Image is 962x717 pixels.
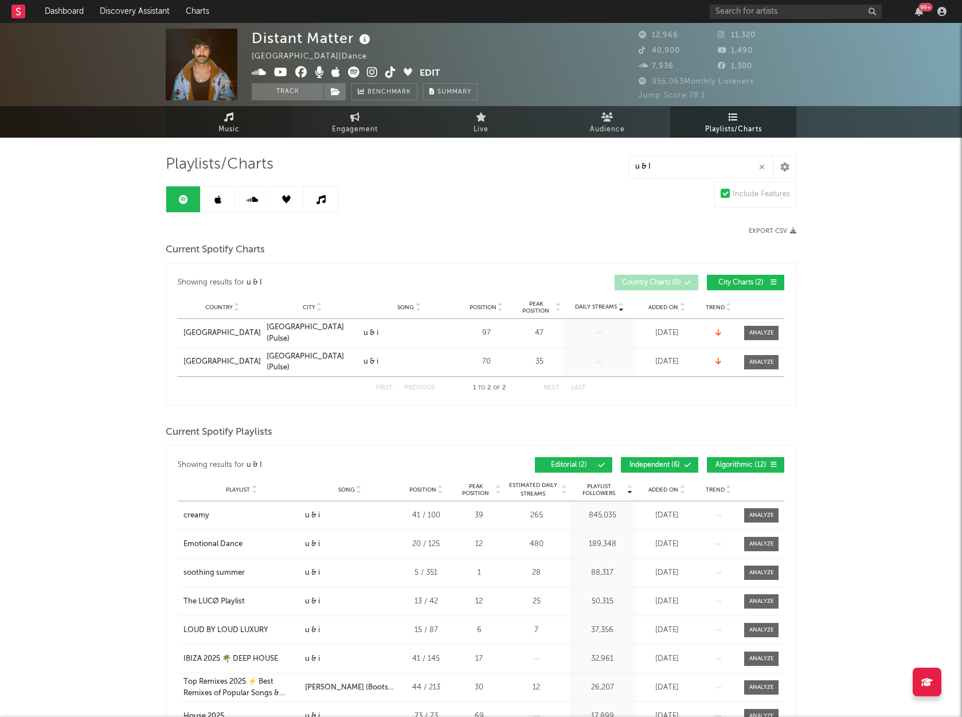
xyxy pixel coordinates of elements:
a: u & i [363,356,455,368]
div: [DATE] [638,356,695,368]
div: 70 [460,356,512,368]
div: 12 [506,682,566,693]
button: Independent(6) [621,457,698,473]
span: Benchmark [367,85,411,99]
div: u & I [247,458,262,472]
div: u & i [363,328,378,339]
div: u & i [305,539,320,550]
div: Showing results for [178,457,481,473]
span: City Charts ( 2 ) [714,279,767,286]
div: 37,356 [572,625,632,636]
div: Showing results for [178,275,481,290]
div: [DATE] [638,328,695,339]
div: 44 / 213 [400,682,452,693]
div: 35 [518,356,561,368]
div: 47 [518,328,561,339]
button: Editorial(2) [535,457,612,473]
span: 11,320 [718,32,756,39]
div: [DATE] [638,567,695,579]
div: [DATE] [638,625,695,636]
span: Trend [706,486,725,493]
span: Audience [590,123,625,137]
a: Live [418,106,544,138]
a: u & i [363,328,455,339]
span: Country [205,304,233,311]
div: 39 [457,510,500,521]
input: Search Playlists/Charts [629,155,772,178]
a: [GEOGRAPHIC_DATA] (Pulse) [267,351,358,373]
button: Edit [420,67,440,81]
button: Next [543,385,560,391]
span: Daily Streams [575,303,617,311]
span: 1,490 [718,47,753,54]
div: u & i [305,625,320,636]
span: Jump Score: 78.1 [639,92,705,99]
a: [GEOGRAPHIC_DATA] [183,356,261,368]
div: u & I [247,276,262,290]
span: Music [218,123,240,137]
div: 12 [457,596,500,607]
div: [DATE] [638,682,695,693]
a: LOUD BY LOUD LUXURY [183,625,299,636]
button: Export CSV [749,228,796,235]
div: 30 [457,682,500,693]
div: 25 [506,596,566,607]
div: 50,315 [572,596,632,607]
a: Playlists/Charts [670,106,796,138]
span: Trend [706,304,725,311]
button: Last [571,385,586,391]
span: Peak Position [518,301,554,314]
div: 17 [457,653,500,665]
a: Audience [544,106,670,138]
div: 13 / 42 [400,596,452,607]
span: Live [474,123,488,137]
button: City Charts(2) [707,275,784,290]
span: Playlist Followers [572,483,625,497]
span: Added On [648,304,678,311]
span: Current Spotify Charts [166,243,265,257]
div: [GEOGRAPHIC_DATA] | Dance [252,50,380,64]
div: u & i [305,510,320,521]
div: [DATE] [638,653,695,665]
button: Summary [423,83,478,100]
div: 480 [506,539,566,550]
input: Search for artists [710,5,882,19]
div: Emotional Dance [183,539,243,550]
div: 88,317 [572,567,632,579]
span: 7,936 [639,63,674,70]
span: Playlist [226,486,250,493]
div: 99 + [918,3,933,11]
a: The LUCØ Playlist [183,596,299,607]
button: 99+ [915,7,923,16]
div: u & i [305,596,320,607]
a: Engagement [292,106,418,138]
div: 41 / 100 [400,510,452,521]
span: Country Charts ( 0 ) [622,279,681,286]
a: soothing summer [183,567,299,579]
div: 6 [457,625,500,636]
button: First [376,385,393,391]
button: Algorithmic(12) [707,457,784,473]
div: Include Features [733,188,790,201]
span: Song [338,486,355,493]
button: Country Charts(0) [615,275,698,290]
span: Position [409,486,436,493]
span: Estimated Daily Streams [506,481,560,498]
a: Benchmark [351,83,417,100]
span: 956,063 Monthly Listeners [639,78,754,85]
span: City [303,304,315,311]
a: [GEOGRAPHIC_DATA] (Pulse) [267,322,358,344]
div: 265 [506,510,566,521]
div: 26,207 [572,682,632,693]
span: to [478,385,485,391]
div: 7 [506,625,566,636]
div: IBIZA 2025 🌴 DEEP HOUSE [183,653,278,665]
span: Current Spotify Playlists [166,426,272,439]
div: The LUCØ Playlist [183,596,245,607]
div: creamy [183,510,209,521]
div: 20 / 125 [400,539,452,550]
span: 12,966 [639,32,678,39]
div: 41 / 145 [400,653,452,665]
